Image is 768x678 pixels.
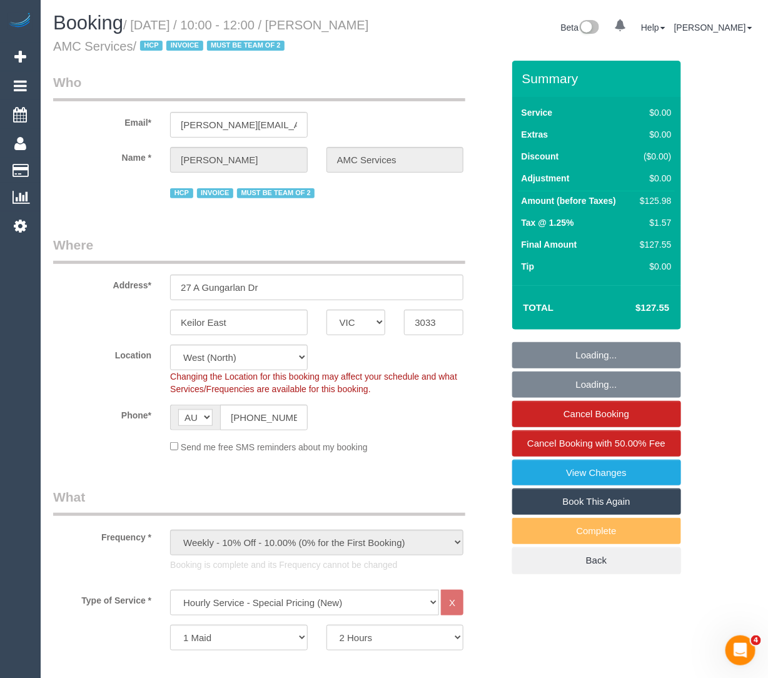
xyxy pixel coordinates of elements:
label: Extras [522,128,548,141]
img: Automaid Logo [8,13,33,30]
label: Frequency * [44,527,161,544]
span: HCP [170,188,193,198]
label: Address* [44,275,161,291]
a: [PERSON_NAME] [674,23,752,33]
img: New interface [579,20,599,36]
input: Phone* [220,405,308,430]
span: 4 [751,635,761,645]
div: ($0.00) [635,150,671,163]
input: Last Name* [326,147,464,173]
h3: Summary [522,71,675,86]
a: Back [512,547,681,574]
p: Booking is complete and its Frequency cannot be changed [170,559,463,571]
div: $127.55 [635,238,671,251]
span: Changing the Location for this booking may affect your schedule and what Services/Frequencies are... [170,372,457,394]
legend: Who [53,73,465,101]
label: Service [522,106,553,119]
label: Amount (before Taxes) [522,195,616,207]
legend: Where [53,236,465,264]
legend: What [53,488,465,516]
a: Beta [561,23,600,33]
label: Type of Service * [44,590,161,607]
span: Send me free SMS reminders about my booking [181,442,368,452]
input: Suburb* [170,310,308,335]
span: Booking [53,12,123,34]
input: Email* [170,112,308,138]
span: INVOICE [166,41,203,51]
span: / [133,39,288,53]
span: INVOICE [197,188,233,198]
input: First Name* [170,147,308,173]
label: Email* [44,112,161,129]
a: Book This Again [512,488,681,515]
span: MUST BE TEAM OF 2 [207,41,285,51]
input: Post Code* [404,310,463,335]
h4: $127.55 [598,303,669,313]
label: Final Amount [522,238,577,251]
span: HCP [140,41,163,51]
div: $0.00 [635,128,671,141]
div: $125.98 [635,195,671,207]
a: Cancel Booking [512,401,681,427]
label: Name * [44,147,161,164]
div: $1.57 [635,216,671,229]
iframe: Intercom live chat [725,635,755,665]
span: MUST BE TEAM OF 2 [237,188,315,198]
div: $0.00 [635,260,671,273]
a: Help [641,23,665,33]
label: Adjustment [522,172,570,185]
div: $0.00 [635,106,671,119]
a: View Changes [512,460,681,486]
label: Location [44,345,161,362]
a: Cancel Booking with 50.00% Fee [512,430,681,457]
small: / [DATE] / 10:00 - 12:00 / [PERSON_NAME] AMC Services [53,18,369,53]
strong: Total [523,302,554,313]
label: Phone* [44,405,161,422]
label: Tax @ 1.25% [522,216,574,229]
span: Cancel Booking with 50.00% Fee [527,438,665,448]
label: Discount [522,150,559,163]
label: Tip [522,260,535,273]
div: $0.00 [635,172,671,185]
